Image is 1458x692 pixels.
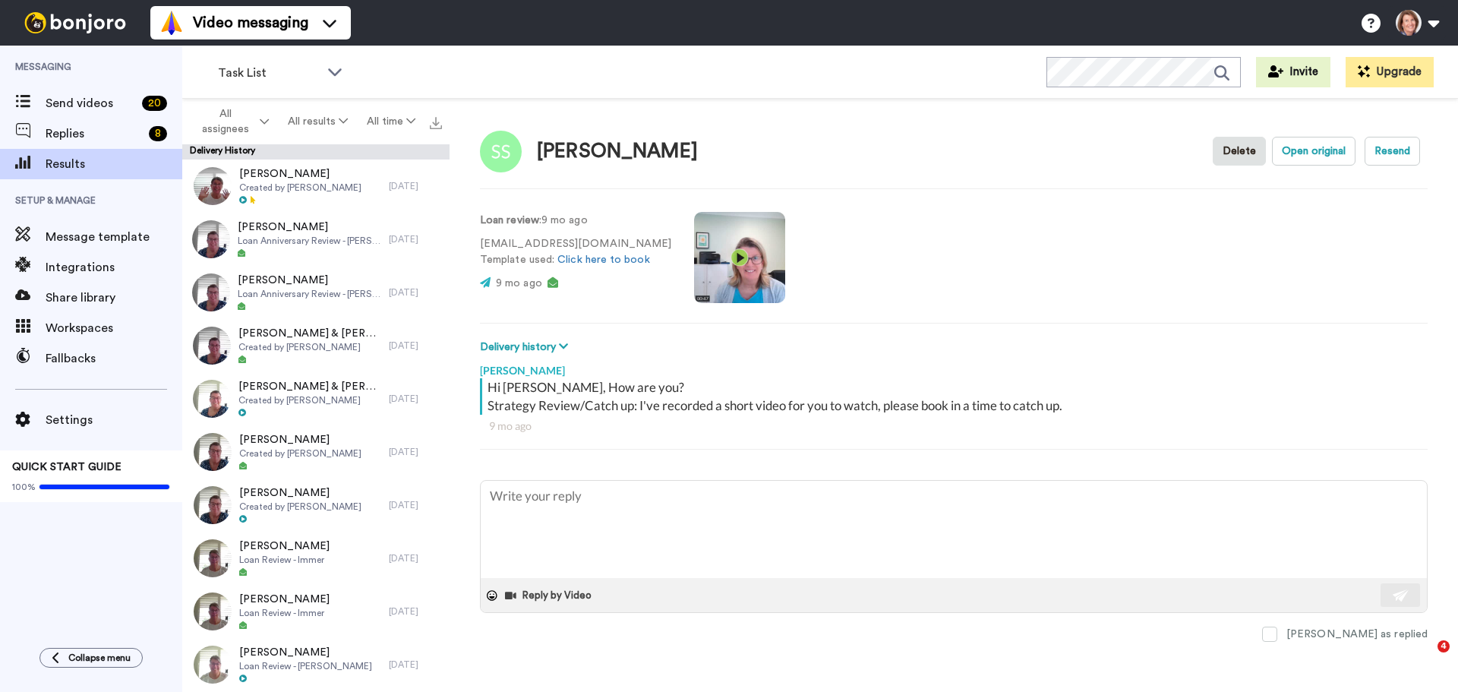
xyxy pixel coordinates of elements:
[194,167,232,205] img: 37956d84-f33b-4223-b53a-0320639faf1d-thumb.jpg
[1286,627,1428,642] div: [PERSON_NAME] as replied
[1272,137,1355,166] button: Open original
[425,110,447,133] button: Export all results that match these filters now.
[238,379,381,394] span: [PERSON_NAME] & [PERSON_NAME]
[239,607,330,619] span: Loan Review - Immer
[389,180,442,192] div: [DATE]
[46,411,182,429] span: Settings
[488,378,1424,415] div: Hi [PERSON_NAME], How are you? Strategy Review/Catch up: I've recorded a short video for you to w...
[480,339,573,355] button: Delivery history
[358,108,425,135] button: All time
[182,144,450,160] div: Delivery History
[182,532,450,585] a: [PERSON_NAME]Loan Review - Immer[DATE]
[182,425,450,479] a: [PERSON_NAME]Created by [PERSON_NAME][DATE]
[46,289,182,307] span: Share library
[18,12,132,33] img: bj-logo-header-white.svg
[480,236,671,268] p: [EMAIL_ADDRESS][DOMAIN_NAME] Template used:
[182,372,450,425] a: [PERSON_NAME] & [PERSON_NAME]Created by [PERSON_NAME][DATE]
[1406,640,1443,677] iframe: Intercom live chat
[194,592,232,630] img: 38ef4dd8-7373-4920-8723-f3867b6a975d-thumb.jpg
[239,501,361,513] span: Created by [PERSON_NAME]
[12,481,36,493] span: 100%
[39,648,143,668] button: Collapse menu
[182,638,450,691] a: [PERSON_NAME]Loan Review - [PERSON_NAME][DATE]
[389,286,442,299] div: [DATE]
[480,131,522,172] img: Image of Sarah Sinclair
[239,645,372,660] span: [PERSON_NAME]
[68,652,131,664] span: Collapse menu
[46,155,182,173] span: Results
[1213,137,1266,166] button: Delete
[218,64,320,82] span: Task List
[389,659,442,671] div: [DATE]
[46,125,143,143] span: Replies
[182,585,450,638] a: [PERSON_NAME]Loan Review - Immer[DATE]
[1256,57,1330,87] button: Invite
[557,254,649,265] a: Click here to book
[239,432,361,447] span: [PERSON_NAME]
[489,419,1419,434] div: 9 mo ago
[239,539,330,554] span: [PERSON_NAME]
[238,394,381,406] span: Created by [PERSON_NAME]
[192,220,230,258] img: e327e320-0a32-46da-8f2d-560ea8ca4b16-thumb.jpg
[193,327,231,365] img: 7d4d4cdc-857a-4970-8b2d-7ed1f7aff2c8-thumb.jpg
[1365,137,1420,166] button: Resend
[182,266,450,319] a: [PERSON_NAME]Loan Anniversary Review - [PERSON_NAME] & [PERSON_NAME][DATE]
[193,12,308,33] span: Video messaging
[239,660,372,672] span: Loan Review - [PERSON_NAME]
[46,258,182,276] span: Integrations
[389,340,442,352] div: [DATE]
[389,552,442,564] div: [DATE]
[195,106,257,137] span: All assignees
[182,479,450,532] a: [PERSON_NAME]Created by [PERSON_NAME][DATE]
[430,117,442,129] img: export.svg
[182,213,450,266] a: [PERSON_NAME]Loan Anniversary Review - [PERSON_NAME] & [PERSON_NAME][DATE]
[46,94,136,112] span: Send videos
[194,646,232,684] img: 1964ac43-71b9-4dbb-9da4-fa743b1b1fc1-thumb.jpg
[389,446,442,458] div: [DATE]
[239,166,361,182] span: [PERSON_NAME]
[480,213,671,229] p: : 9 mo ago
[239,554,330,566] span: Loan Review - Immer
[238,273,381,288] span: [PERSON_NAME]
[238,220,381,235] span: [PERSON_NAME]
[238,326,381,341] span: [PERSON_NAME] & [PERSON_NAME]
[1346,57,1434,87] button: Upgrade
[238,235,381,247] span: Loan Anniversary Review - [PERSON_NAME] & [PERSON_NAME]
[480,215,539,226] strong: Loan review
[537,141,698,163] div: [PERSON_NAME]
[389,605,442,618] div: [DATE]
[1437,640,1450,653] span: 4
[238,288,381,300] span: Loan Anniversary Review - [PERSON_NAME] & [PERSON_NAME]
[192,273,230,311] img: e327e320-0a32-46da-8f2d-560ea8ca4b16-thumb.jpg
[503,584,596,607] button: Reply by Video
[185,100,278,143] button: All assignees
[182,319,450,372] a: [PERSON_NAME] & [PERSON_NAME]Created by [PERSON_NAME][DATE]
[149,126,167,141] div: 8
[239,447,361,460] span: Created by [PERSON_NAME]
[389,233,442,245] div: [DATE]
[193,380,231,418] img: 7f4f7866-d03f-4380-93ca-ec5024f283cf-thumb.jpg
[1393,589,1409,602] img: send-white.svg
[12,462,121,472] span: QUICK START GUIDE
[46,349,182,368] span: Fallbacks
[46,319,182,337] span: Workspaces
[239,182,361,194] span: Created by [PERSON_NAME]
[194,433,232,471] img: f06d326c-79e4-44f2-8ea3-7366b444e125-thumb.jpg
[159,11,184,35] img: vm-color.svg
[239,485,361,501] span: [PERSON_NAME]
[194,486,232,524] img: f06d326c-79e4-44f2-8ea3-7366b444e125-thumb.jpg
[46,228,182,246] span: Message template
[182,160,450,213] a: [PERSON_NAME]Created by [PERSON_NAME][DATE]
[496,278,542,289] span: 9 mo ago
[389,499,442,511] div: [DATE]
[389,393,442,405] div: [DATE]
[480,355,1428,378] div: [PERSON_NAME]
[142,96,167,111] div: 20
[238,341,381,353] span: Created by [PERSON_NAME]
[278,108,357,135] button: All results
[239,592,330,607] span: [PERSON_NAME]
[194,539,232,577] img: 38ef4dd8-7373-4920-8723-f3867b6a975d-thumb.jpg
